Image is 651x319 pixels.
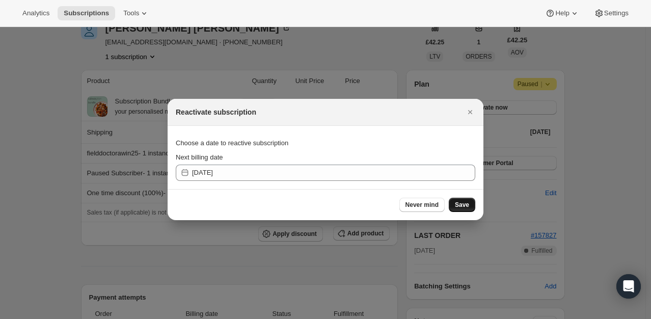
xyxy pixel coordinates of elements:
span: Save [455,201,469,209]
span: Tools [123,9,139,17]
button: Help [539,6,585,20]
button: Subscriptions [58,6,115,20]
span: Analytics [22,9,49,17]
button: Never mind [399,198,445,212]
div: Choose a date to reactive subscription [176,134,475,152]
span: Help [555,9,569,17]
span: Subscriptions [64,9,109,17]
span: Settings [604,9,629,17]
button: Analytics [16,6,56,20]
div: Open Intercom Messenger [616,274,641,299]
button: Save [449,198,475,212]
button: Settings [588,6,635,20]
button: Close [463,105,477,119]
span: Next billing date [176,153,223,161]
button: Tools [117,6,155,20]
h2: Reactivate subscription [176,107,256,117]
span: Never mind [405,201,439,209]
